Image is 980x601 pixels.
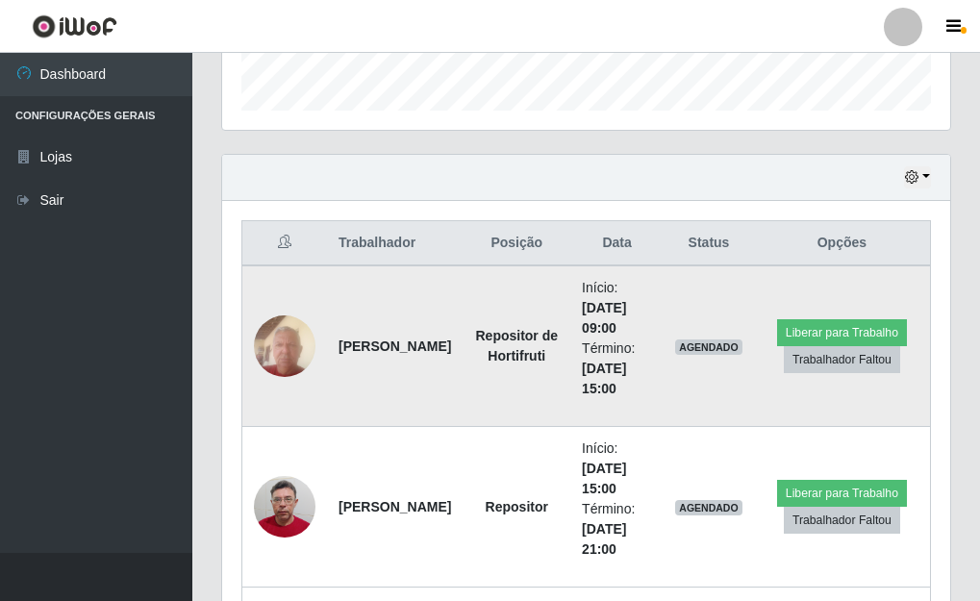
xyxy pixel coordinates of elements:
time: [DATE] 09:00 [582,300,626,336]
img: CoreUI Logo [32,14,117,38]
button: Trabalhador Faltou [784,507,900,534]
img: 1729117608553.jpeg [254,466,315,548]
strong: [PERSON_NAME] [339,338,451,354]
span: AGENDADO [675,339,742,355]
strong: Repositor de Hortifruti [475,328,558,363]
strong: [PERSON_NAME] [339,499,451,514]
span: AGENDADO [675,500,742,515]
th: Opções [754,221,931,266]
li: Início: [582,278,652,338]
th: Status [664,221,754,266]
time: [DATE] 21:00 [582,521,626,557]
button: Liberar para Trabalho [777,480,907,507]
strong: Repositor [486,499,548,514]
th: Posição [463,221,570,266]
th: Trabalhador [327,221,463,266]
img: 1744240052056.jpeg [254,305,315,387]
button: Trabalhador Faltou [784,346,900,373]
button: Liberar para Trabalho [777,319,907,346]
th: Data [570,221,664,266]
li: Término: [582,338,652,399]
li: Término: [582,499,652,560]
li: Início: [582,438,652,499]
time: [DATE] 15:00 [582,461,626,496]
time: [DATE] 15:00 [582,361,626,396]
